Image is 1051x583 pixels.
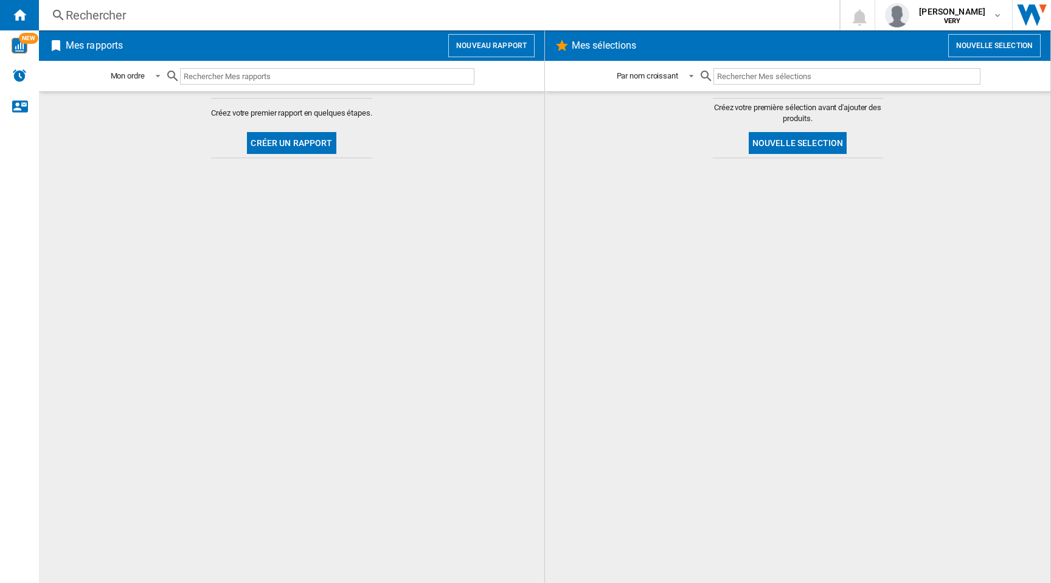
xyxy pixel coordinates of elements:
h2: Mes rapports [63,34,125,57]
img: profile.jpg [885,3,909,27]
input: Rechercher Mes sélections [713,68,980,85]
div: Par nom croissant [617,71,678,80]
button: Créer un rapport [247,132,336,154]
span: NEW [19,33,38,44]
span: Créez votre première sélection avant d'ajouter des produits. [713,102,883,124]
div: Rechercher [66,7,808,24]
button: Nouvelle selection [948,34,1041,57]
span: [PERSON_NAME] [919,5,985,18]
b: VERY [944,17,961,25]
button: Nouvelle selection [749,132,847,154]
img: alerts-logo.svg [12,68,27,83]
h2: Mes sélections [569,34,639,57]
span: Créez votre premier rapport en quelques étapes. [211,108,372,119]
img: wise-card.svg [12,38,27,54]
div: Mon ordre [111,71,145,80]
button: Nouveau rapport [448,34,535,57]
input: Rechercher Mes rapports [180,68,474,85]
